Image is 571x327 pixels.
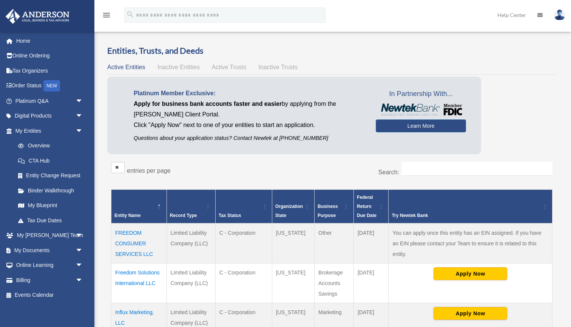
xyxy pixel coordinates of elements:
a: Billingarrow_drop_down [5,273,94,288]
td: C - Corporation [215,223,272,263]
span: arrow_drop_down [76,123,91,139]
img: Anderson Advisors Platinum Portal [3,9,72,24]
a: My Documentsarrow_drop_down [5,243,94,258]
p: Platinum Member Exclusive: [134,88,364,99]
a: Entity Change Request [11,168,91,183]
a: Online Learningarrow_drop_down [5,258,94,273]
span: Apply for business bank accounts faster and easier [134,101,282,107]
span: Organization State [275,204,303,218]
td: Brokerage Accounts Savings [315,263,354,303]
th: Entity Name: Activate to invert sorting [111,190,167,224]
a: Home [5,33,94,48]
a: My Entitiesarrow_drop_down [5,123,91,138]
a: Overview [11,138,87,153]
td: Other [315,223,354,263]
th: Business Purpose: Activate to sort [315,190,354,224]
button: Apply Now [434,267,507,280]
span: Active Trusts [212,64,247,70]
a: Tax Due Dates [11,213,91,228]
span: Inactive Trusts [259,64,298,70]
td: [US_STATE] [272,263,314,303]
a: My [PERSON_NAME] Teamarrow_drop_down [5,228,94,243]
span: In Partnership With... [376,88,466,100]
i: search [126,10,134,19]
a: Online Ordering [5,48,94,64]
td: FREEDOM CONSUMER SERVICES LLC [111,223,167,263]
p: Questions about your application status? Contact Newtek at [PHONE_NUMBER] [134,133,364,143]
a: Binder Walkthrough [11,183,91,198]
div: Try Newtek Bank [392,211,541,220]
i: menu [102,11,111,20]
span: Active Entities [107,64,145,70]
p: Click "Apply Now" next to one of your entities to start an application. [134,120,364,130]
span: Inactive Entities [157,64,200,70]
td: C - Corporation [215,263,272,303]
label: Search: [378,169,399,175]
a: Learn More [376,119,466,132]
a: Tax Organizers [5,63,94,78]
a: Platinum Q&Aarrow_drop_down [5,93,94,108]
td: Limited Liability Company (LLC) [167,263,215,303]
div: NEW [43,80,60,91]
td: [US_STATE] [272,223,314,263]
a: Order StatusNEW [5,78,94,94]
img: User Pic [554,9,565,20]
th: Tax Status: Activate to sort [215,190,272,224]
td: Limited Liability Company (LLC) [167,223,215,263]
span: Business Purpose [318,204,338,218]
a: My Blueprint [11,198,91,213]
th: Record Type: Activate to sort [167,190,215,224]
th: Organization State: Activate to sort [272,190,314,224]
a: menu [102,13,111,20]
button: Apply Now [434,307,507,320]
th: Federal Return Due Date: Activate to sort [353,190,389,224]
a: Events Calendar [5,288,94,303]
span: arrow_drop_down [76,93,91,109]
span: arrow_drop_down [76,108,91,124]
a: CTA Hub [11,153,91,168]
span: Entity Name [114,213,140,218]
td: You can apply once this entity has an EIN assigned. If you have an EIN please contact your Team t... [389,223,552,263]
span: arrow_drop_down [76,228,91,243]
span: arrow_drop_down [76,273,91,288]
img: NewtekBankLogoSM.png [380,104,462,116]
span: arrow_drop_down [76,243,91,258]
span: Federal Return Due Date [357,195,377,218]
label: entries per page [127,167,171,174]
td: [DATE] [353,223,389,263]
a: Digital Productsarrow_drop_down [5,108,94,124]
td: [DATE] [353,263,389,303]
span: Record Type [170,213,197,218]
span: Tax Status [219,213,241,218]
th: Try Newtek Bank : Activate to sort [389,190,552,224]
p: by applying from the [PERSON_NAME] Client Portal. [134,99,364,120]
td: Freedom Solutions International LLC [111,263,167,303]
h3: Entities, Trusts, and Deeds [107,45,556,57]
span: arrow_drop_down [76,258,91,273]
